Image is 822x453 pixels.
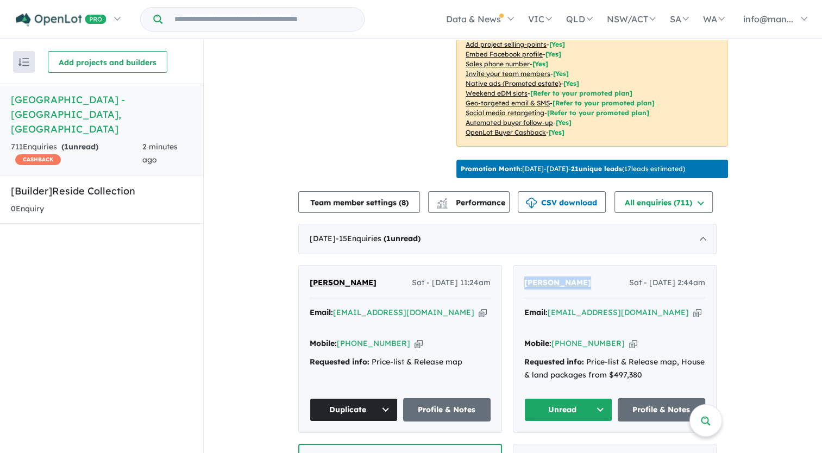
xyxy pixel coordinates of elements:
[61,142,98,152] strong: ( unread)
[15,154,61,165] span: CASHBACK
[571,165,622,173] b: 21 unique leads
[310,338,337,348] strong: Mobile:
[545,50,561,58] span: [ Yes ]
[64,142,68,152] span: 1
[553,70,569,78] span: [ Yes ]
[629,276,705,290] span: Sat - [DATE] 2:44am
[524,276,591,290] a: [PERSON_NAME]
[415,338,423,349] button: Copy
[386,234,391,243] span: 1
[310,276,377,290] a: [PERSON_NAME]
[298,191,420,213] button: Team member settings (8)
[310,398,398,421] button: Duplicate
[11,141,142,167] div: 711 Enquir ies
[337,338,410,348] a: [PHONE_NUMBER]
[403,398,491,421] a: Profile & Notes
[551,338,625,348] a: [PHONE_NUMBER]
[461,164,685,174] p: [DATE] - [DATE] - ( 17 leads estimated)
[466,118,553,127] u: Automated buyer follow-up
[524,338,551,348] strong: Mobile:
[18,58,29,66] img: sort.svg
[461,165,522,173] b: Promotion Month:
[618,398,706,421] a: Profile & Notes
[333,307,474,317] a: [EMAIL_ADDRESS][DOMAIN_NAME]
[466,60,530,68] u: Sales phone number
[437,202,448,209] img: bar-chart.svg
[530,89,632,97] span: [Refer to your promoted plan]
[466,50,543,58] u: Embed Facebook profile
[412,276,491,290] span: Sat - [DATE] 11:24am
[310,307,333,317] strong: Email:
[428,191,510,213] button: Performance
[466,109,544,117] u: Social media retargeting
[524,307,548,317] strong: Email:
[384,234,421,243] strong: ( unread)
[11,184,192,198] h5: [Builder] Reside Collection
[11,92,192,136] h5: [GEOGRAPHIC_DATA] - [GEOGRAPHIC_DATA] , [GEOGRAPHIC_DATA]
[549,128,564,136] span: [Yes]
[524,357,584,367] strong: Requested info:
[524,356,705,382] div: Price-list & Release map, House & land packages from $497,380
[401,198,406,207] span: 8
[310,278,377,287] span: [PERSON_NAME]
[438,198,505,207] span: Performance
[466,70,550,78] u: Invite your team members
[532,60,548,68] span: [ Yes ]
[466,40,547,48] u: Add project selling-points
[548,307,689,317] a: [EMAIL_ADDRESS][DOMAIN_NAME]
[743,14,793,24] span: info@man...
[16,13,106,27] img: Openlot PRO Logo White
[11,203,44,216] div: 0 Enquir y
[466,89,528,97] u: Weekend eDM slots
[556,118,572,127] span: [Yes]
[466,128,546,136] u: OpenLot Buyer Cashback
[614,191,713,213] button: All enquiries (711)
[524,278,591,287] span: [PERSON_NAME]
[310,357,369,367] strong: Requested info:
[48,51,167,73] button: Add projects and builders
[466,99,550,107] u: Geo-targeted email & SMS
[165,8,362,31] input: Try estate name, suburb, builder or developer
[466,79,561,87] u: Native ads (Promoted estate)
[563,79,579,87] span: [Yes]
[524,398,612,421] button: Unread
[142,142,178,165] span: 2 minutes ago
[526,198,537,209] img: download icon
[518,191,606,213] button: CSV download
[629,338,637,349] button: Copy
[693,307,701,318] button: Copy
[437,198,447,204] img: line-chart.svg
[336,234,421,243] span: - 15 Enquir ies
[479,307,487,318] button: Copy
[298,224,717,254] div: [DATE]
[547,109,649,117] span: [Refer to your promoted plan]
[553,99,655,107] span: [Refer to your promoted plan]
[549,40,565,48] span: [ Yes ]
[310,356,491,369] div: Price-list & Release map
